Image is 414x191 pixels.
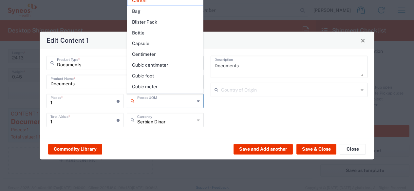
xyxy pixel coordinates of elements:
span: Cubic yard [127,92,203,102]
span: Cubic centimeter [127,60,203,70]
button: Close [358,36,367,45]
button: Save and Add another [234,144,293,154]
span: Capsule [127,38,203,49]
span: Centimeter [127,49,203,59]
span: Blister Pack [127,17,203,27]
button: Close [340,144,366,154]
button: Save & Close [296,144,336,154]
button: Commodity Library [48,144,102,154]
h4: Edit Content 1 [47,35,89,45]
span: Cubic meter [127,82,203,92]
span: Bag [127,6,203,16]
span: Cubic foot [127,71,203,81]
span: Bottle [127,28,203,38]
